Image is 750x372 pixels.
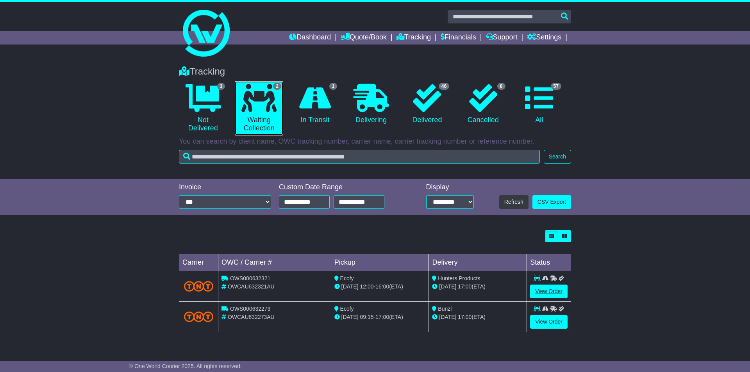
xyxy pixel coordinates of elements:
[347,81,395,127] a: Delivering
[291,81,339,127] a: 1 In Transit
[179,137,571,146] p: You can search by client name, OWC tracking number, carrier name, carrier tracking number or refe...
[179,81,227,135] a: 3 Not Delivered
[458,314,471,320] span: 17:00
[360,314,374,320] span: 09:15
[340,306,354,312] span: Ecofy
[551,83,561,90] span: 57
[438,306,452,312] span: Bunzl
[230,275,271,281] span: OWS000632321
[331,254,429,271] td: Pickup
[184,281,213,292] img: TNT_Domestic.png
[217,83,225,90] span: 3
[129,363,242,369] span: © One World Courier 2025. All rights reserved.
[458,283,471,290] span: 17:00
[341,31,387,44] a: Quote/Book
[544,150,571,164] button: Search
[228,283,275,290] span: OWCAU632321AU
[341,314,359,320] span: [DATE]
[329,83,337,90] span: 1
[184,311,213,322] img: TNT_Domestic.png
[273,83,281,90] span: 2
[439,283,456,290] span: [DATE]
[235,81,283,135] a: 2 Waiting Collection
[530,315,568,329] a: View Order
[432,283,523,291] div: (ETA)
[175,66,575,77] div: Tracking
[515,81,563,127] a: 57 All
[499,195,529,209] button: Refresh
[527,254,571,271] td: Status
[403,81,451,127] a: 46 Delivered
[438,275,480,281] span: Hunters Products
[396,31,431,44] a: Tracking
[341,283,359,290] span: [DATE]
[218,254,331,271] td: OWC / Carrier #
[340,275,354,281] span: Ecofy
[527,31,561,44] a: Settings
[375,314,389,320] span: 17:00
[532,195,571,209] a: CSV Export
[486,31,518,44] a: Support
[375,283,389,290] span: 16:00
[360,283,374,290] span: 12:00
[497,83,505,90] span: 8
[334,313,426,321] div: - (ETA)
[429,254,527,271] td: Delivery
[179,254,218,271] td: Carrier
[530,285,568,298] a: View Order
[432,313,523,321] div: (ETA)
[334,283,426,291] div: - (ETA)
[228,314,275,320] span: OWCAU632273AU
[439,83,449,90] span: 46
[179,183,271,192] div: Invoice
[279,183,404,192] div: Custom Date Range
[230,306,271,312] span: OWS000632273
[289,31,331,44] a: Dashboard
[441,31,476,44] a: Financials
[459,81,507,127] a: 8 Cancelled
[439,314,456,320] span: [DATE]
[426,183,474,192] div: Display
